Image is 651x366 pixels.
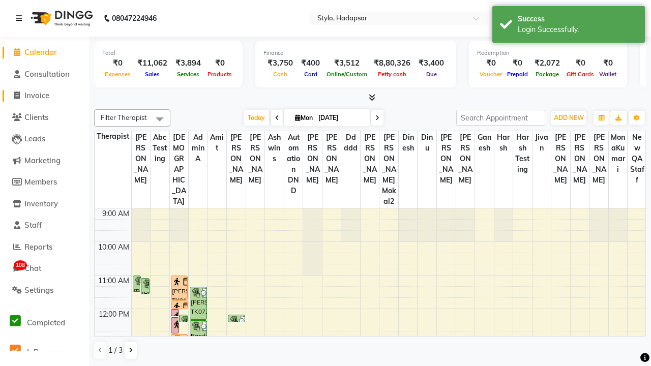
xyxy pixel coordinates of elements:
input: Search Appointment [456,110,545,126]
div: ₹0 [102,57,133,69]
span: [PERSON_NAME] [589,131,608,187]
span: Gift Cards [564,71,597,78]
div: [PERSON_NAME], TK07, 11:20 AM-12:20 PM, Hair Trim (₹650) [190,287,206,319]
span: Cash [271,71,290,78]
span: Invoice [24,90,49,100]
div: ₹11,062 [133,57,171,69]
div: [PERSON_NAME], TK09, 12:10 PM-12:25 PM, [DEMOGRAPHIC_DATA] Hair Setting (₹500) [228,315,245,322]
span: Settings [24,285,53,295]
span: [PERSON_NAME] [456,131,475,187]
span: Due [424,71,439,78]
div: ₹3,894 [171,57,205,69]
span: Inventory [24,199,58,208]
span: Sales [142,71,162,78]
div: ₹0 [505,57,530,69]
span: [DEMOGRAPHIC_DATA] [170,131,189,208]
span: MonaKumari [609,131,628,176]
div: [PERSON_NAME], TK06, 11:05 AM-11:35 AM, Orange Facial 2 (₹1200) [141,279,149,294]
div: ₹3,400 [415,57,448,69]
span: [PERSON_NAME] [246,131,265,187]
span: [PERSON_NAME] [322,131,341,187]
span: [PERSON_NAME] [571,131,589,187]
div: 10:00 AM [96,242,131,253]
span: Admin A [189,131,208,165]
span: Card [302,71,320,78]
div: Total [102,49,234,57]
a: Marketing [3,155,86,167]
span: Today [244,110,269,126]
div: ₹0 [564,57,597,69]
span: Marketing [24,156,61,165]
span: Voucher [477,71,505,78]
span: Wallet [597,71,619,78]
input: 2025-09-01 [315,110,366,126]
span: Calendar [24,47,57,57]
a: Invoice [3,90,86,102]
div: ₹8,80,326 [370,57,415,69]
span: Members [24,177,57,187]
span: Products [205,71,234,78]
a: Leads [3,133,86,145]
b: 08047224946 [112,4,157,33]
div: 12:00 PM [97,309,131,320]
span: Petty cash [375,71,409,78]
span: [PERSON_NAME] [132,131,151,187]
span: [PERSON_NAME] [303,131,322,187]
span: Completed [27,318,65,327]
a: 108Chat [3,263,86,274]
span: Ganesh [475,131,494,155]
div: 9:00 AM [100,208,131,219]
span: Mon [292,114,315,121]
div: 11:00 AM [96,276,131,286]
a: Settings [3,285,86,296]
div: [PERSON_NAME], TK01, 12:00 PM-12:10 PM, Hair Blow Dryer [171,310,179,316]
span: Reports [24,242,52,252]
span: 1 / 3 [108,345,123,356]
div: ₹0 [597,57,619,69]
div: ₹400 [297,57,324,69]
a: Staff [3,220,86,231]
a: Inventory [3,198,86,210]
span: harsh testing [513,131,532,176]
span: [PERSON_NAME] Mokal2 [379,131,398,208]
span: harsh [494,131,513,155]
span: Consultation [24,69,70,79]
span: InProgress [27,347,65,357]
span: Package [533,71,561,78]
a: Members [3,176,86,188]
span: dinu [418,131,436,155]
div: [PERSON_NAME], TK05, 11:00 AM-11:30 AM, Orange Facial 2 (₹1200) [133,276,141,291]
span: ADD NEW [554,114,584,121]
div: [PERSON_NAME], TK01, 12:15 PM-12:45 PM, Kids Hair Cut [171,318,179,333]
button: ADD NEW [551,111,586,125]
div: Random Tester, TK10, 12:20 PM-12:50 PM, Orange Facial 2 (₹1200) [190,321,206,336]
span: Expenses [102,71,133,78]
span: Staff [24,220,42,230]
span: [PERSON_NAME] [437,131,456,187]
span: Filter Therapist [101,113,147,121]
span: 108 [14,260,27,270]
a: Clients [3,112,86,124]
span: Leads [24,134,45,143]
span: dinesh [399,131,418,155]
div: [PERSON_NAME], TK08, 12:10 PM-12:25 PM, Normal Shaving (₹100) [180,315,187,322]
div: ₹3,750 [263,57,297,69]
div: [PERSON_NAME], TK01, 11:45 AM-12:00 PM, [DEMOGRAPHIC_DATA] Hair Setting [171,301,188,308]
div: Success [518,14,637,24]
span: Chat [24,263,41,273]
span: [PERSON_NAME] [361,131,379,187]
img: logo [26,4,96,33]
div: ₹3,512 [324,57,370,69]
div: Finance [263,49,448,57]
span: jivan [532,131,551,155]
div: Therapist [95,131,131,142]
span: Amit [208,131,227,155]
span: ddddd [341,131,360,155]
div: Login Successfully. [518,24,637,35]
div: ₹0 [205,57,234,69]
a: Reports [3,241,86,253]
span: Services [174,71,202,78]
span: Online/Custom [324,71,370,78]
span: Abc testing [151,131,169,165]
span: ashwins [265,131,284,165]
